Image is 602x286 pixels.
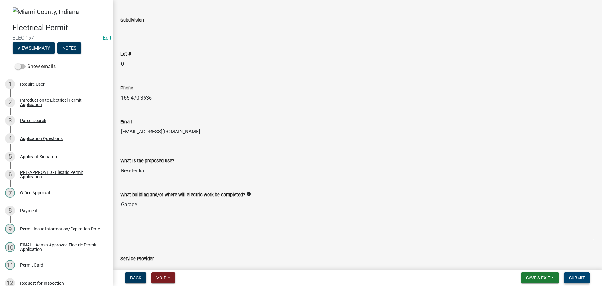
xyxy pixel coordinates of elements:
div: 9 [5,224,15,234]
div: Office Approval [20,191,50,195]
span: Submit [569,275,585,280]
i: info [246,192,251,196]
wm-modal-confirm: Edit Application Number [103,35,111,41]
label: Show emails [15,63,56,70]
span: Save & Exit [526,275,550,280]
label: What building and/or where will electric work be completed? [120,193,245,197]
div: 4 [5,133,15,143]
div: Request for Inspection [20,281,64,285]
div: Payment [20,208,38,213]
button: Void [151,272,175,283]
h4: Electrical Permit [13,23,108,32]
div: PRE-APPROVED - Electric Permit Application [20,170,103,179]
span: ELEC-167 [13,35,100,41]
wm-modal-confirm: Notes [57,46,81,51]
label: Email [120,120,132,124]
label: Lot # [120,52,131,57]
div: Require User [20,82,45,86]
button: View Summary [13,42,55,54]
span: Void [156,275,166,280]
div: 5 [5,152,15,162]
img: Miami County, Indiana [13,7,79,17]
button: Save & Exit [521,272,559,283]
div: Applicant Signature [20,154,58,159]
div: 6 [5,170,15,180]
div: Application Questions [20,136,63,141]
label: What is the proposed use? [120,159,174,163]
label: Subdivision [120,18,144,23]
button: Submit [564,272,590,283]
div: Introduction to Electrical Permit Application [20,98,103,107]
label: Phone [120,86,133,90]
div: 11 [5,260,15,270]
div: 2 [5,97,15,107]
button: Back [125,272,146,283]
a: Edit [103,35,111,41]
div: FINAL - Admin Approved Electric Permit Application [20,243,103,251]
button: Notes [57,42,81,54]
div: 10 [5,242,15,252]
div: Parcel search [20,118,46,123]
wm-modal-confirm: Summary [13,46,55,51]
div: 1 [5,79,15,89]
div: Permit Issue Information/Expiration Date [20,227,100,231]
div: 7 [5,188,15,198]
div: Permit Card [20,263,43,267]
div: 3 [5,116,15,126]
textarea: Garage [120,198,594,241]
div: 8 [5,206,15,216]
label: Service Provider [120,257,154,261]
span: Back [130,275,141,280]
